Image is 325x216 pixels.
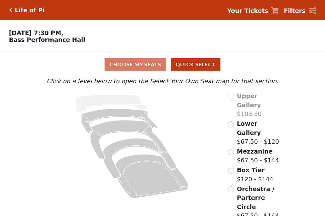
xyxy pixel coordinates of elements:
[237,120,261,136] span: Lower Gallery
[237,185,274,210] span: Orchestra / Parterre Circle
[9,8,12,12] a: Click here to go back to filters
[237,148,272,155] span: Mezzanine
[237,147,279,165] label: $67.50 - $144
[237,119,280,146] label: $67.50 - $120
[227,7,268,14] strong: Your Tickets
[15,7,45,14] h5: Life of Pi
[82,109,157,133] path: Lower Gallery - Seats Available: 140
[45,77,280,86] p: Click on a level below to open the Select Your Own Seat map for that section.
[237,91,280,119] label: $103.50
[237,166,265,173] span: Box Tier
[116,155,188,198] path: Orchestra / Parterre Circle - Seats Available: 35
[284,7,305,14] strong: Filters
[76,95,148,112] path: Upper Gallery - Seats Available: 0
[237,166,273,184] label: $120 - $144
[237,92,261,108] span: Upper Gallery
[227,6,279,15] a: Your Tickets
[171,58,220,71] button: Quick Select
[284,6,316,15] a: Filters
